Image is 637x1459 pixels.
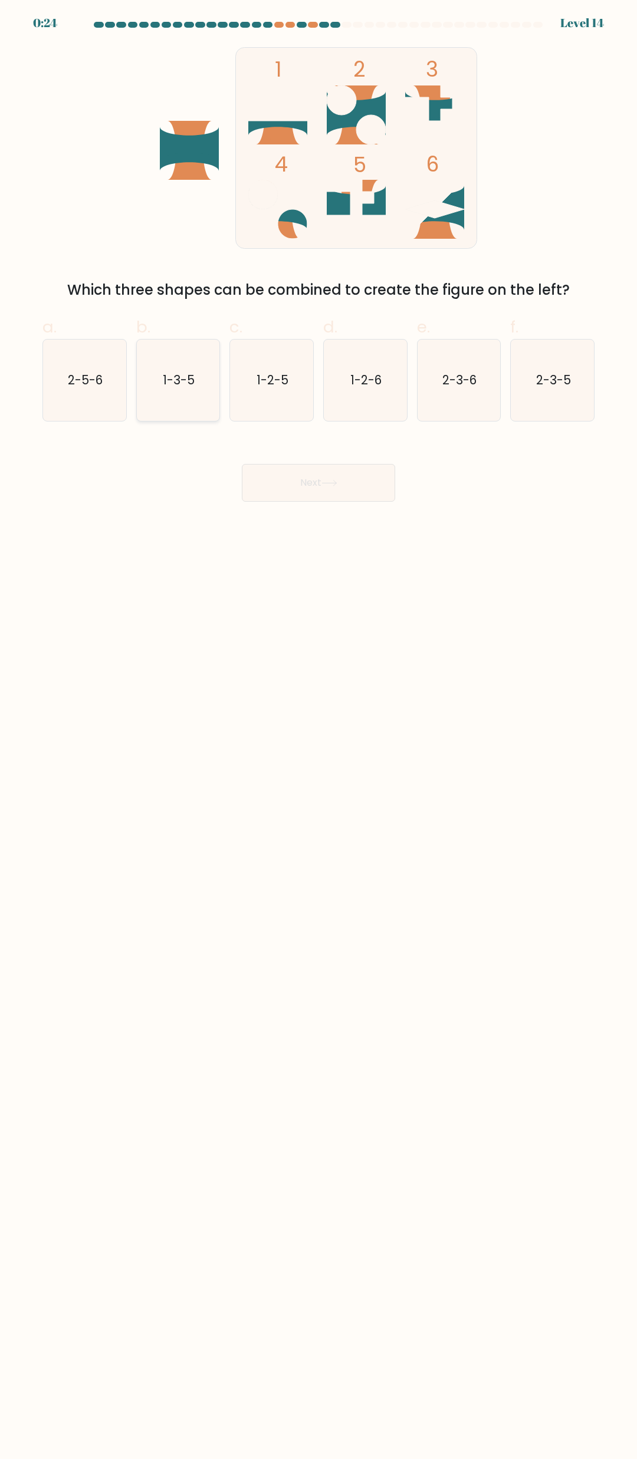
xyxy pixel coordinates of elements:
[510,315,518,338] span: f.
[50,279,587,301] div: Which three shapes can be combined to create the figure on the left?
[257,371,288,388] text: 1-2-5
[68,371,103,388] text: 2-5-6
[536,371,570,388] text: 2-3-5
[353,150,366,179] tspan: 5
[417,315,430,338] span: e.
[353,55,366,84] tspan: 2
[42,315,57,338] span: a.
[275,55,282,84] tspan: 1
[33,14,57,32] div: 0:24
[426,150,439,179] tspan: 6
[275,150,288,179] tspan: 4
[323,315,337,338] span: d.
[426,55,438,84] tspan: 3
[350,371,382,388] text: 1-2-6
[136,315,150,338] span: b.
[242,464,395,502] button: Next
[442,371,477,388] text: 2-3-6
[229,315,242,338] span: c.
[560,14,604,32] div: Level 14
[163,371,195,388] text: 1-3-5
